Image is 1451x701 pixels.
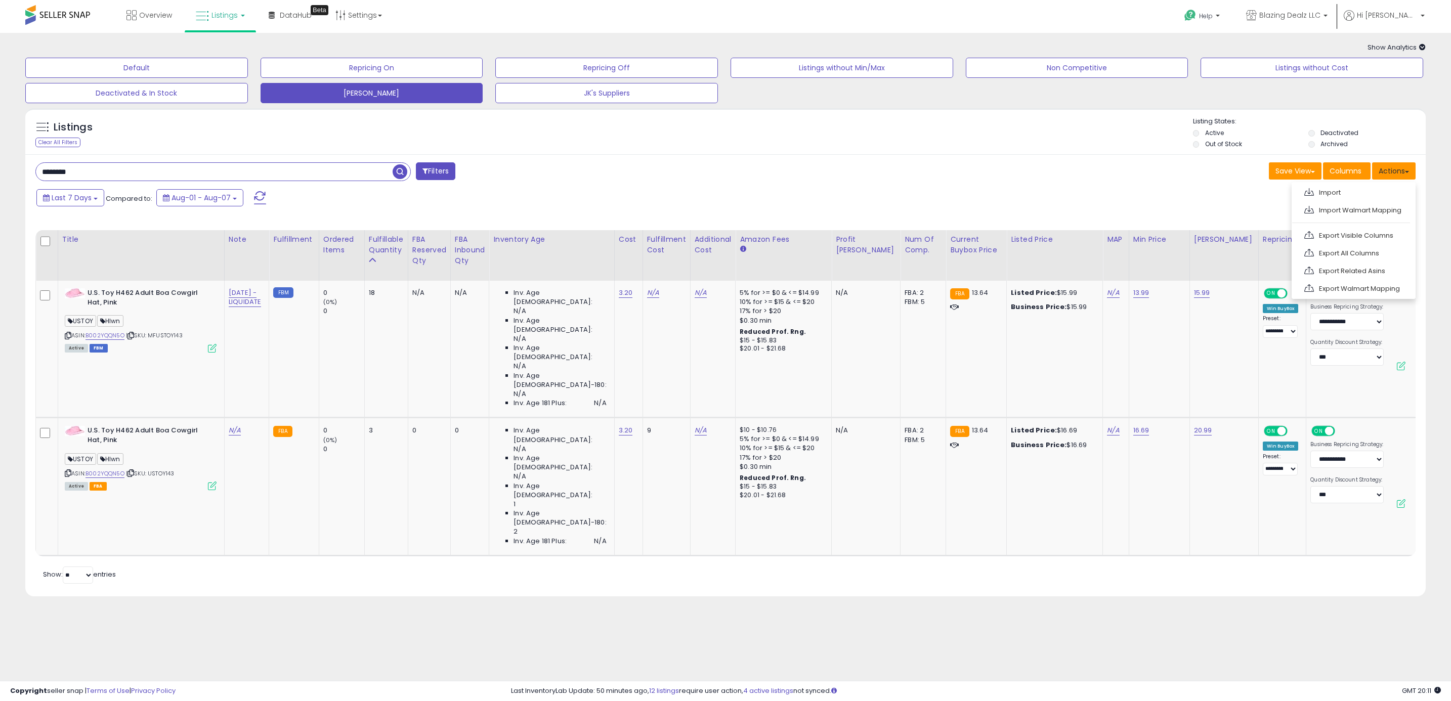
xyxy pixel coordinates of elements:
div: Ordered Items [323,234,360,255]
span: OFF [1286,427,1302,435]
span: Listings [211,10,238,20]
a: Import Walmart Mapping [1297,202,1408,218]
a: 15.99 [1194,288,1210,298]
a: N/A [695,425,707,435]
span: Inv. Age [DEMOGRAPHIC_DATA]-180: [514,509,606,527]
div: 0 [323,288,364,297]
b: Business Price: [1011,302,1066,312]
button: Listings without Cost [1201,58,1423,78]
a: N/A [647,288,659,298]
div: Num of Comp. [905,234,942,255]
a: Import [1297,185,1408,200]
div: Win BuyBox [1263,442,1299,451]
div: Amazon Fees [740,234,827,245]
span: Overview [139,10,172,20]
small: FBA [950,426,969,437]
small: Amazon Fees. [740,245,746,254]
div: $16.69 [1011,441,1095,450]
button: Deactivated & In Stock [25,83,248,103]
span: Aug-01 - Aug-07 [172,193,231,203]
a: N/A [695,288,707,298]
label: Quantity Discount Strategy: [1310,476,1384,484]
span: Inv. Age [DEMOGRAPHIC_DATA]-180: [514,371,606,389]
button: Aug-01 - Aug-07 [156,189,243,206]
span: N/A [514,362,526,371]
span: | SKU: USTOY143 [126,469,175,477]
button: Repricing On [261,58,483,78]
div: 0 [412,426,443,435]
div: 17% for > $20 [740,306,824,316]
div: $16.69 [1011,426,1095,435]
b: U.S. Toy H462 Adult Boa Cowgirl Hat, Pink [88,288,210,310]
div: Min Price [1133,234,1185,245]
div: $0.30 min [740,316,824,325]
button: Listings without Min/Max [731,58,953,78]
label: Business Repricing Strategy: [1310,303,1384,311]
span: Last 7 Days [52,193,92,203]
div: MAP [1107,234,1124,245]
a: Hi [PERSON_NAME] [1344,10,1425,33]
div: $15.99 [1011,302,1095,312]
a: 20.99 [1194,425,1212,435]
label: Business Repricing Strategy: [1310,441,1384,448]
a: Export Walmart Mapping [1297,281,1408,296]
div: 0 [455,426,482,435]
span: N/A [514,472,526,481]
div: Preset: [1263,315,1299,338]
button: Last 7 Days [36,189,104,206]
div: 3 [369,426,400,435]
div: Listed Price [1011,234,1098,245]
span: ON [1312,427,1325,435]
span: Inv. Age [DEMOGRAPHIC_DATA]: [514,316,606,334]
span: N/A [594,537,606,546]
div: $0.30 min [740,462,824,471]
span: 1 [514,500,516,509]
span: Columns [1330,166,1361,176]
div: N/A [455,288,482,297]
label: Deactivated [1320,128,1358,137]
div: Cost [619,234,638,245]
span: Compared to: [106,194,152,203]
div: ASIN: [65,426,217,489]
div: FBM: 5 [905,297,938,306]
small: FBA [273,426,292,437]
a: 16.69 [1133,425,1149,435]
span: USTOY [65,453,96,465]
button: JK's Suppliers [495,83,718,103]
div: 10% for >= $15 & <= $20 [740,444,824,453]
div: FBM: 5 [905,435,938,445]
span: Inv. Age [DEMOGRAPHIC_DATA]: [514,454,606,472]
div: Note [229,234,265,245]
div: Win BuyBox [1263,304,1299,313]
div: Current Buybox Price [950,234,1002,255]
div: 17% for > $20 [740,453,824,462]
span: FBM [90,344,108,353]
span: All listings currently available for purchase on Amazon [65,344,88,353]
span: USTOY [65,315,96,327]
div: Tooltip anchor [311,5,328,15]
span: Hi [PERSON_NAME] [1357,10,1418,20]
b: Listed Price: [1011,288,1057,297]
div: N/A [412,288,443,297]
div: 0 [323,306,364,316]
span: N/A [514,389,526,399]
div: Preset: [1263,453,1299,476]
label: Out of Stock [1205,140,1242,148]
a: 3.20 [619,425,633,435]
a: [DATE] - LIQUIDATE [229,288,261,307]
div: [PERSON_NAME] [1194,234,1254,245]
span: Blazing Dealz LLC [1259,10,1320,20]
span: Inv. Age [DEMOGRAPHIC_DATA]: [514,288,606,306]
button: Default [25,58,248,78]
span: FBA [90,482,107,491]
div: $10 - $10.76 [740,426,824,434]
div: Profit [PERSON_NAME] [836,234,896,255]
div: N/A [836,288,892,297]
a: Export Visible Columns [1297,228,1408,243]
span: N/A [594,399,606,408]
a: N/A [1107,425,1119,435]
div: $20.01 - $21.68 [740,344,824,353]
b: Business Price: [1011,440,1066,450]
a: B002YQQN5O [86,469,124,478]
div: Fulfillment Cost [647,234,686,255]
